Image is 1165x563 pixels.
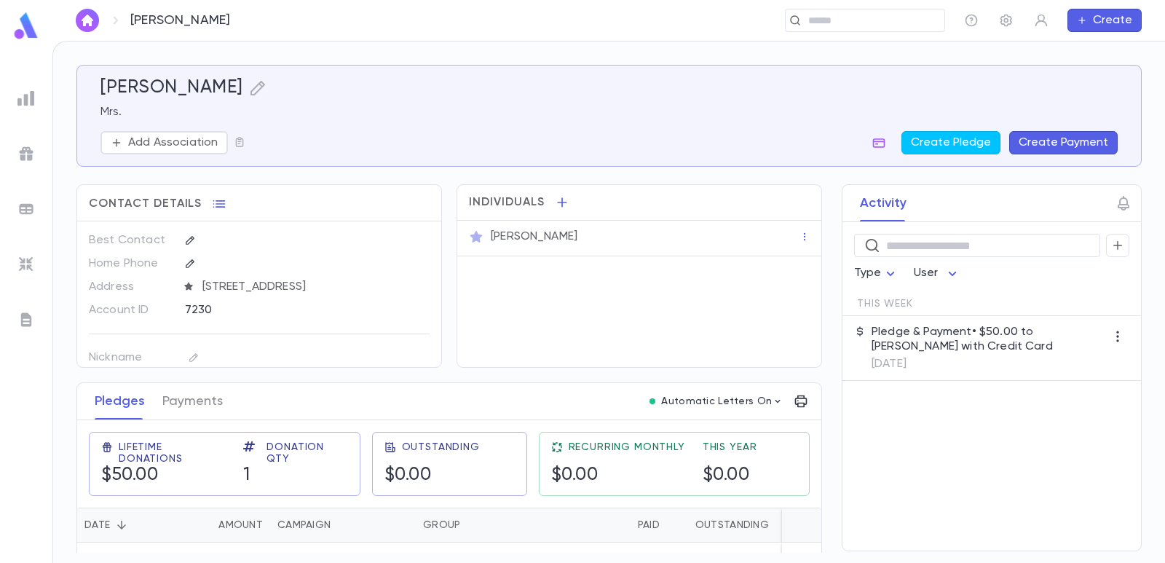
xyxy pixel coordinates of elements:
span: User [914,267,939,279]
p: Mrs. [100,105,1118,119]
div: Group [423,508,460,543]
p: Home Phone [89,252,173,275]
div: Date [77,508,175,543]
span: Type [854,267,882,279]
p: Add Association [128,135,218,150]
p: Account ID [89,299,173,322]
button: Sort [110,513,133,537]
button: Payments [162,383,223,420]
img: letters_grey.7941b92b52307dd3b8a917253454ce1c.svg [17,311,35,328]
div: Outstanding [667,508,776,543]
div: Outstanding [695,508,769,543]
span: [STREET_ADDRESS] [197,280,431,294]
p: Pledge & Payment • $50.00 to [PERSON_NAME] with Credit Card [872,325,1106,354]
span: Contact Details [89,197,202,211]
span: This Year [703,441,757,453]
div: Campaign [270,508,416,543]
div: Paid [638,508,660,543]
span: Recurring Monthly [569,441,685,453]
h5: 1 [243,465,347,487]
button: Activity [860,185,907,221]
div: User [914,259,962,288]
div: Group [416,508,525,543]
p: [PERSON_NAME] [130,12,230,28]
button: Pledges [95,383,145,420]
h5: $0.00 [703,465,757,487]
p: Address [89,275,173,299]
p: [PERSON_NAME] [491,229,577,244]
div: Amount [175,508,270,543]
div: Paid [525,508,667,543]
span: Donation Qty [266,441,347,465]
img: batches_grey.339ca447c9d9533ef1741baa751efc33.svg [17,200,35,218]
div: Campaign [277,508,331,543]
span: Individuals [469,195,545,210]
button: Automatic Letters On [644,391,789,412]
button: Create [1067,9,1142,32]
h5: $0.00 [551,465,685,487]
p: Automatic Letters On [661,395,772,407]
button: Create Pledge [901,131,1000,154]
img: reports_grey.c525e4749d1bce6a11f5fe2a8de1b229.svg [17,90,35,107]
button: Add Association [100,131,228,154]
button: Create Payment [1009,131,1118,154]
p: [DATE] [872,357,1106,371]
img: logo [12,12,41,40]
span: Outstanding [402,441,480,453]
h5: [PERSON_NAME] [100,77,243,99]
span: Lifetime Donations [119,441,226,465]
img: campaigns_grey.99e729a5f7ee94e3726e6486bddda8f1.svg [17,145,35,162]
div: 7230 [185,299,378,320]
img: home_white.a664292cf8c1dea59945f0da9f25487c.svg [79,15,96,26]
div: Type [854,259,899,288]
img: imports_grey.530a8a0e642e233f2baf0ef88e8c9fcb.svg [17,256,35,273]
span: This Week [857,298,913,310]
div: Installments [776,508,864,543]
p: Nickname [89,346,173,369]
p: Best Contact [89,229,173,252]
div: Amount [218,508,263,543]
h5: $50.00 [101,465,226,487]
h5: $0.00 [384,465,480,487]
div: Date [84,508,110,543]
